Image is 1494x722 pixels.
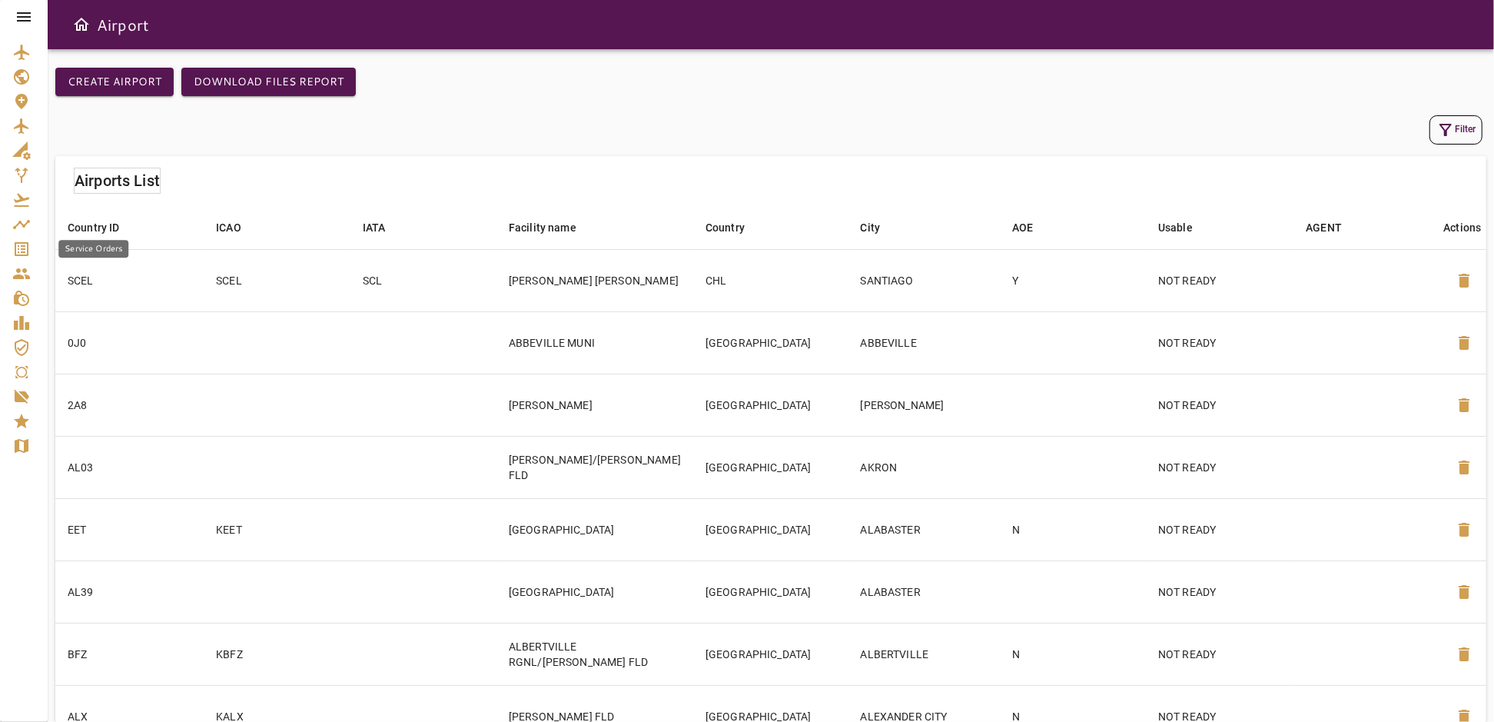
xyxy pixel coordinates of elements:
p: NOT READY [1158,398,1281,413]
td: SCEL [204,249,350,311]
td: [GEOGRAPHIC_DATA] [496,561,693,623]
p: NOT READY [1158,647,1281,662]
span: Country ID [68,218,140,237]
td: EET [55,498,204,561]
p: NOT READY [1158,335,1281,351]
td: 2A8 [55,374,204,436]
td: AL03 [55,436,204,498]
div: Facility name [509,218,576,237]
span: delete [1455,521,1473,539]
button: Filter [1429,115,1482,145]
td: KBFZ [204,623,350,685]
td: Y [1000,249,1146,311]
td: [GEOGRAPHIC_DATA] [496,498,693,561]
td: ABBEVILLE [848,311,1001,374]
td: SANTIAGO [848,249,1001,311]
td: AKRON [848,436,1001,498]
span: ICAO [216,218,261,237]
span: IATA [363,218,406,237]
div: Service Orders [58,240,128,258]
td: BFZ [55,623,204,685]
td: 0J0 [55,311,204,374]
div: Usable [1158,218,1193,237]
td: ALBERTVILLE RGNL/[PERSON_NAME] FLD [496,623,693,685]
td: SCL [350,249,496,311]
div: City [861,218,881,237]
td: [GEOGRAPHIC_DATA] [693,623,848,685]
span: AGENT [1306,218,1362,237]
span: City [861,218,901,237]
button: Delete Airport [1446,636,1482,673]
div: ICAO [216,218,241,237]
button: Create airport [55,68,174,96]
div: IATA [363,218,386,237]
span: Usable [1158,218,1213,237]
td: [GEOGRAPHIC_DATA] [693,311,848,374]
td: KEET [204,498,350,561]
td: ALBERTVILLE [848,623,1001,685]
td: N [1000,498,1146,561]
td: [PERSON_NAME] [PERSON_NAME] [496,249,693,311]
h6: Airport [97,12,149,37]
span: delete [1455,334,1473,352]
span: delete [1455,271,1473,290]
span: delete [1455,645,1473,664]
td: AL39 [55,561,204,623]
td: [PERSON_NAME] [848,374,1001,436]
p: NOT READY [1158,522,1281,537]
button: Open drawer [66,9,97,40]
div: Country [705,218,745,237]
td: ALABASTER [848,561,1001,623]
span: Country [705,218,765,237]
td: ALABASTER [848,498,1001,561]
td: CHL [693,249,848,311]
td: [PERSON_NAME] [496,374,693,436]
p: NOT READY [1158,460,1281,475]
p: NOT READY [1158,584,1281,600]
div: Country ID [68,218,120,237]
td: [GEOGRAPHIC_DATA] [693,374,848,436]
button: Delete Airport [1446,511,1482,548]
span: delete [1455,458,1473,477]
button: Delete Airport [1446,449,1482,486]
span: delete [1455,583,1473,601]
span: delete [1455,396,1473,414]
td: [GEOGRAPHIC_DATA] [693,436,848,498]
button: Delete Airport [1446,262,1482,299]
button: Delete Airport [1446,574,1482,611]
td: [GEOGRAPHIC_DATA] [693,498,848,561]
div: AGENT [1306,218,1342,237]
span: AOE [1012,218,1053,237]
span: Facility name [509,218,596,237]
button: Download Files Report [181,68,356,96]
button: Delete Airport [1446,387,1482,424]
td: ABBEVILLE MUNI [496,311,693,374]
div: AOE [1012,218,1033,237]
td: [PERSON_NAME]/[PERSON_NAME] FLD [496,436,693,498]
button: Delete Airport [1446,324,1482,361]
td: [GEOGRAPHIC_DATA] [693,561,848,623]
td: N [1000,623,1146,685]
td: SCEL [55,249,204,311]
h6: Airports List [75,168,160,193]
p: NOT READY [1158,273,1281,288]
